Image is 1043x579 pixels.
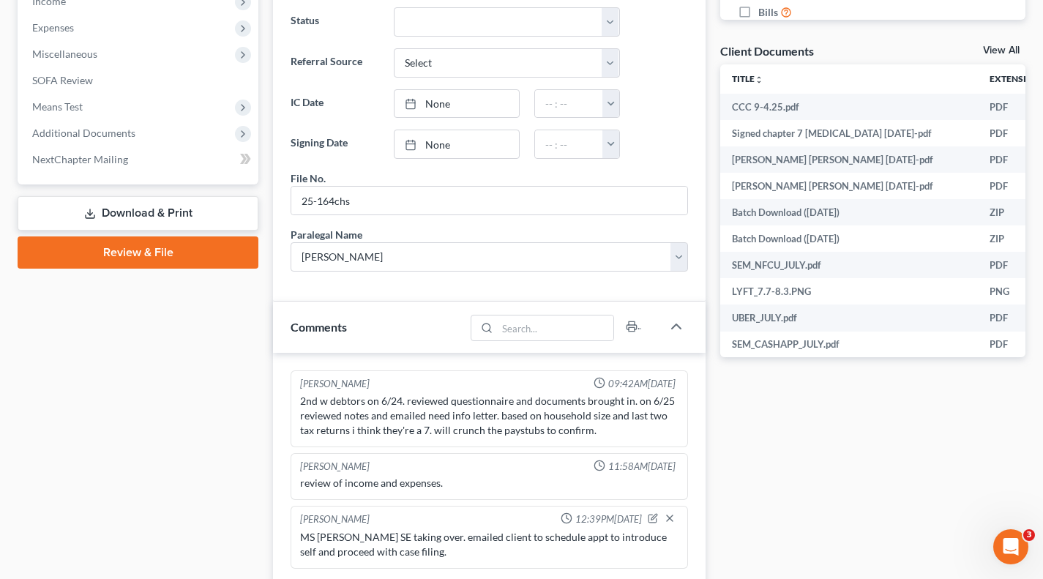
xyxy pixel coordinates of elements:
i: unfold_more [755,75,763,84]
a: Download & Print [18,196,258,231]
div: [PERSON_NAME] [300,512,370,527]
iframe: Intercom live chat [993,529,1028,564]
td: SEM_NFCU_JULY.pdf [720,252,978,278]
div: 2nd w debtors on 6/24. reviewed questionnaire and documents brought in. on 6/25 reviewed notes an... [300,394,678,438]
td: [PERSON_NAME] [PERSON_NAME] [DATE]-pdf [720,173,978,199]
td: Batch Download ([DATE]) [720,225,978,252]
div: review of income and expenses. [300,476,678,490]
div: [PERSON_NAME] [300,460,370,474]
td: SEM_CASHAPP_JULY.pdf [720,332,978,358]
span: Additional Documents [32,127,135,139]
td: LYFT_7.7-8.3.PNG [720,278,978,305]
input: -- [291,187,687,214]
label: Signing Date [283,130,386,159]
td: UBER_JULY.pdf [720,305,978,331]
input: Search... [498,315,614,340]
a: Titleunfold_more [732,73,763,84]
span: 3 [1023,529,1035,541]
a: View All [983,45,1020,56]
a: None [395,90,519,118]
td: CCC 9-4.25.pdf [720,94,978,120]
div: [PERSON_NAME] [300,377,370,391]
a: Review & File [18,236,258,269]
input: -- : -- [535,90,604,118]
input: -- : -- [535,130,604,158]
td: Batch Download ([DATE]) [720,199,978,225]
div: MS [PERSON_NAME] SE taking over. emailed client to schedule appt to introduce self and proceed wi... [300,530,678,559]
span: NextChapter Mailing [32,153,128,165]
span: 12:39PM[DATE] [575,512,642,526]
div: Client Documents [720,43,814,59]
span: SOFA Review [32,74,93,86]
span: Expenses [32,21,74,34]
label: IC Date [283,89,386,119]
label: Referral Source [283,48,386,78]
div: Paralegal Name [291,227,362,242]
a: NextChapter Mailing [20,146,258,173]
span: Comments [291,320,347,334]
span: Miscellaneous [32,48,97,60]
div: File No. [291,171,326,186]
a: SOFA Review [20,67,258,94]
td: [PERSON_NAME] [PERSON_NAME] [DATE]-pdf [720,146,978,173]
td: Signed chapter 7 [MEDICAL_DATA] [DATE]-pdf [720,120,978,146]
span: 09:42AM[DATE] [608,377,676,391]
a: None [395,130,519,158]
span: Means Test [32,100,83,113]
span: Bills [758,5,778,20]
label: Status [283,7,386,37]
span: 11:58AM[DATE] [608,460,676,474]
